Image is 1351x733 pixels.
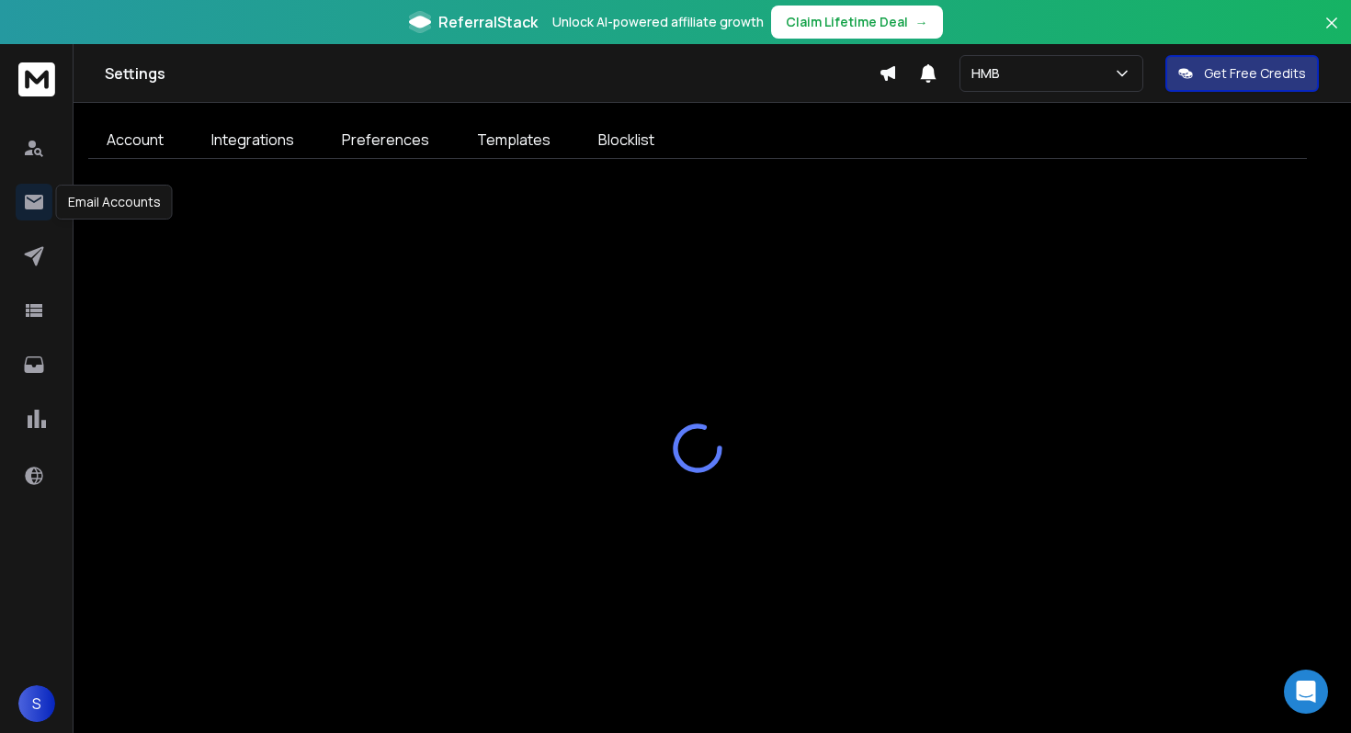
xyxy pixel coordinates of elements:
a: Account [88,121,182,158]
p: Unlock AI-powered affiliate growth [552,13,764,31]
p: HMB [971,64,1007,83]
span: → [915,13,928,31]
button: Get Free Credits [1165,55,1319,92]
a: Templates [459,121,569,158]
span: ReferralStack [438,11,538,33]
div: Open Intercom Messenger [1284,670,1328,714]
div: Email Accounts [56,185,173,220]
button: Close banner [1320,11,1344,55]
a: Integrations [193,121,312,158]
button: Claim Lifetime Deal→ [771,6,943,39]
h1: Settings [105,62,879,85]
a: Blocklist [580,121,673,158]
p: Get Free Credits [1204,64,1306,83]
a: Preferences [324,121,448,158]
button: S [18,685,55,722]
